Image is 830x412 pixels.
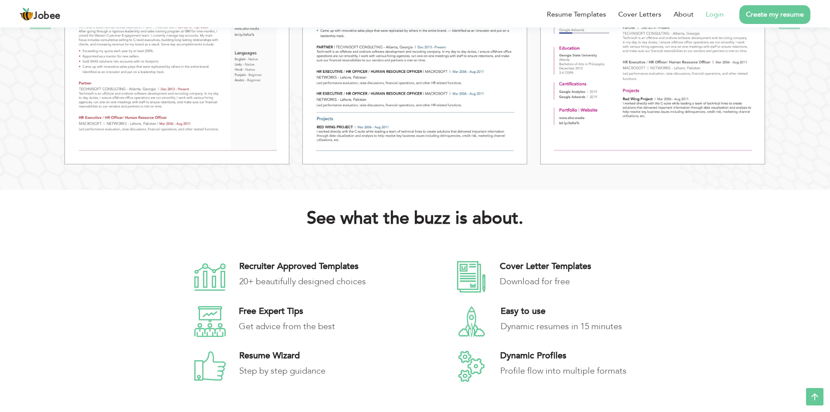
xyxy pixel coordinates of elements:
[239,351,494,361] h4: Resume Wizard
[239,275,494,288] p: 20+ beautifully designed choices
[618,9,661,20] a: Cover Letters
[239,320,494,333] p: Get advice from the best
[739,5,810,24] a: Create my resume
[706,9,724,20] a: Login
[500,261,680,272] h4: Cover Letter Templates
[500,364,681,378] p: Profile flow into multiple formats
[500,275,680,288] p: Download for free
[500,351,681,361] h4: Dynamic Profiles
[307,207,523,230] h2: See what the buzz is about.
[674,9,694,20] a: About
[501,306,681,317] h4: Easy to use
[239,364,494,378] p: Step by step guidance
[34,11,61,21] span: Jobee
[20,7,61,21] a: Jobee
[501,320,681,333] p: Dynamic resumes in 15 minutes
[239,261,494,272] h4: Recruiter Approved Templates
[20,7,34,21] img: jobee.io
[547,9,606,20] a: Resume Templates
[239,306,494,317] h4: Free Expert Tips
